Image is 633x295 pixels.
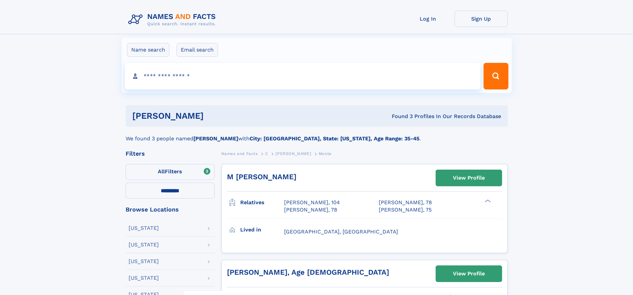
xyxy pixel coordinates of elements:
[483,63,508,89] button: Search Button
[483,199,491,203] div: ❯
[193,135,238,142] b: [PERSON_NAME]
[126,127,508,143] div: We found 3 people named with .
[126,207,215,213] div: Browse Locations
[284,228,398,235] span: [GEOGRAPHIC_DATA], [GEOGRAPHIC_DATA]
[125,63,481,89] input: search input
[455,11,508,27] a: Sign Up
[275,151,311,156] span: [PERSON_NAME]
[401,11,455,27] a: Log In
[129,242,159,247] div: [US_STATE]
[227,173,296,181] a: M [PERSON_NAME]
[227,268,389,276] a: [PERSON_NAME], Age [DEMOGRAPHIC_DATA]
[265,149,268,158] a: C
[250,135,419,142] b: City: [GEOGRAPHIC_DATA], State: [US_STATE], Age Range: 35-45
[453,170,485,186] div: View Profile
[176,43,218,57] label: Email search
[132,112,298,120] h1: [PERSON_NAME]
[126,164,215,180] label: Filters
[129,259,159,264] div: [US_STATE]
[126,11,221,29] img: Logo Names and Facts
[379,199,432,206] a: [PERSON_NAME], 78
[240,197,284,208] h3: Relatives
[129,225,159,231] div: [US_STATE]
[129,275,159,281] div: [US_STATE]
[379,206,432,214] a: [PERSON_NAME], 75
[453,266,485,281] div: View Profile
[284,206,337,214] a: [PERSON_NAME], 78
[298,113,501,120] div: Found 3 Profiles In Our Records Database
[319,151,332,156] span: Monte
[127,43,169,57] label: Name search
[240,224,284,235] h3: Lived in
[265,151,268,156] span: C
[158,168,165,175] span: All
[436,266,502,282] a: View Profile
[284,199,340,206] a: [PERSON_NAME], 104
[126,151,215,157] div: Filters
[436,170,502,186] a: View Profile
[221,149,258,158] a: Names and Facts
[275,149,311,158] a: [PERSON_NAME]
